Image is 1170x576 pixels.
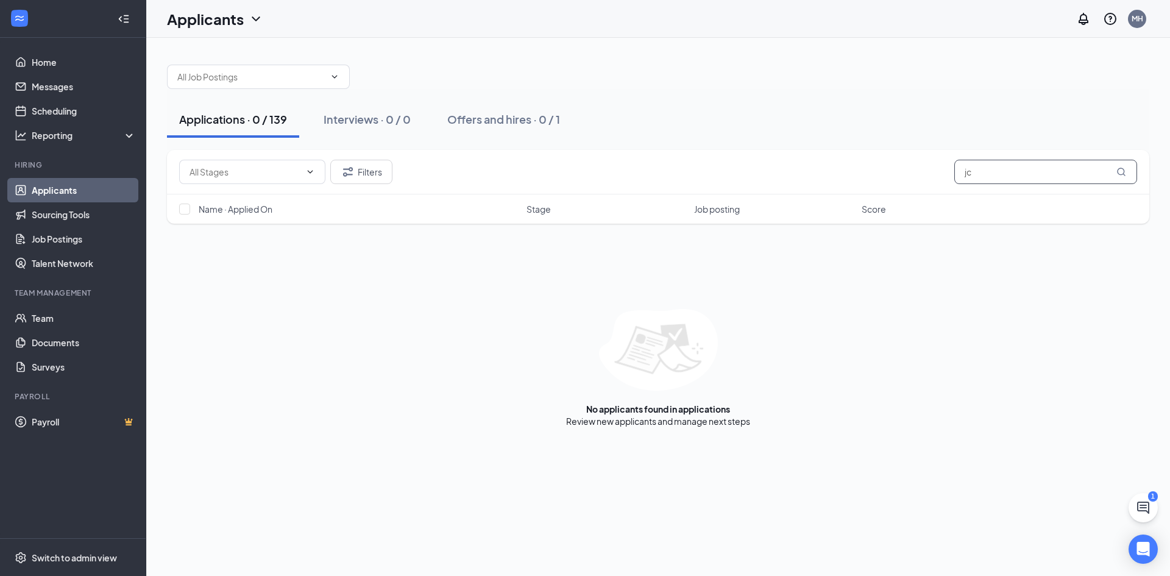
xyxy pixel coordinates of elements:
[954,160,1137,184] input: Search in applications
[566,415,750,427] div: Review new applicants and manage next steps
[32,306,136,330] a: Team
[199,203,272,215] span: Name · Applied On
[167,9,244,29] h1: Applicants
[305,167,315,177] svg: ChevronDown
[1148,491,1158,502] div: 1
[118,13,130,25] svg: Collapse
[447,112,560,127] div: Offers and hires · 0 / 1
[324,112,411,127] div: Interviews · 0 / 0
[330,72,339,82] svg: ChevronDown
[190,165,300,179] input: All Stages
[32,178,136,202] a: Applicants
[32,50,136,74] a: Home
[1116,167,1126,177] svg: MagnifyingGlass
[15,391,133,402] div: Payroll
[32,202,136,227] a: Sourcing Tools
[32,129,136,141] div: Reporting
[15,129,27,141] svg: Analysis
[15,552,27,564] svg: Settings
[32,410,136,434] a: PayrollCrown
[586,403,730,415] div: No applicants found in applications
[1103,12,1118,26] svg: QuestionInfo
[1129,493,1158,522] button: ChatActive
[599,309,718,391] img: empty-state
[32,99,136,123] a: Scheduling
[32,355,136,379] a: Surveys
[32,552,117,564] div: Switch to admin view
[32,74,136,99] a: Messages
[15,288,133,298] div: Team Management
[1076,12,1091,26] svg: Notifications
[694,203,740,215] span: Job posting
[1136,500,1150,515] svg: ChatActive
[330,160,392,184] button: Filter Filters
[249,12,263,26] svg: ChevronDown
[862,203,886,215] span: Score
[177,70,325,84] input: All Job Postings
[15,160,133,170] div: Hiring
[179,112,287,127] div: Applications · 0 / 139
[341,165,355,179] svg: Filter
[1132,13,1143,24] div: MH
[526,203,551,215] span: Stage
[32,330,136,355] a: Documents
[32,227,136,251] a: Job Postings
[32,251,136,276] a: Talent Network
[1129,535,1158,564] div: Open Intercom Messenger
[13,12,26,24] svg: WorkstreamLogo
